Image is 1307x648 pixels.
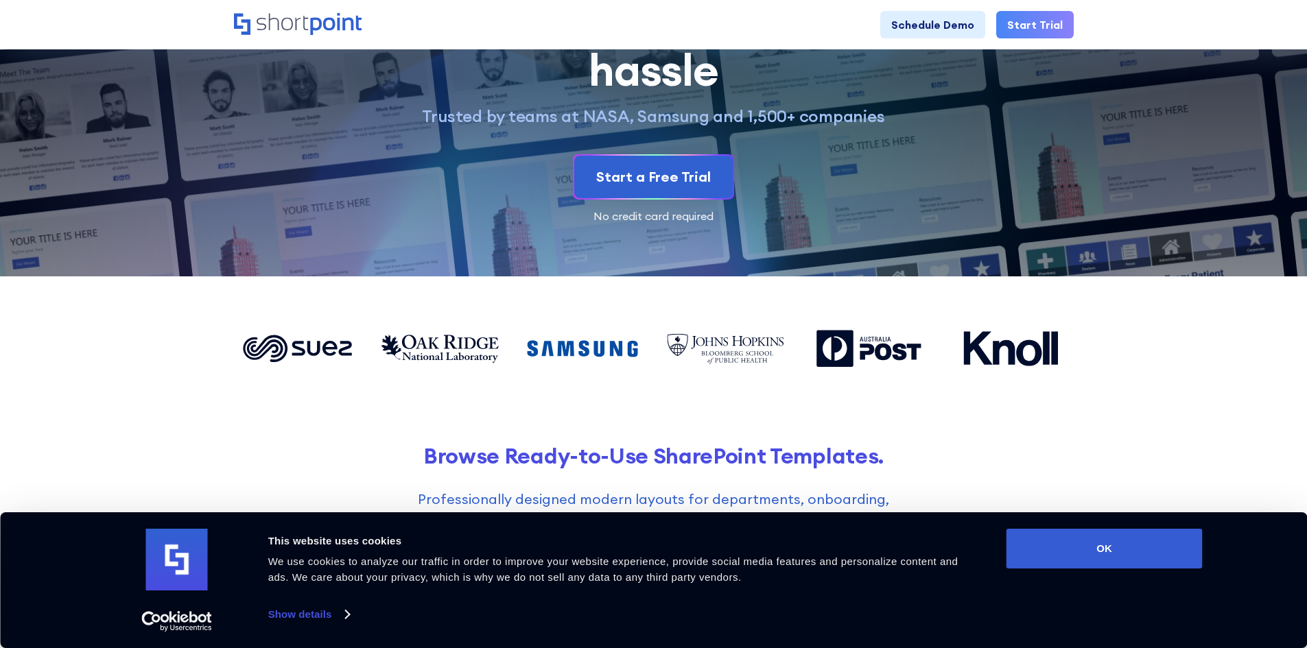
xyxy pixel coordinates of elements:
a: Usercentrics Cookiebot - opens in a new window [117,611,237,632]
iframe: Chat Widget [1060,489,1307,648]
a: Start a Free Trial [574,156,733,198]
p: Trusted by teams at NASA, Samsung and 1,500+ companies [333,106,975,127]
span: We use cookies to analyze our traffic in order to improve your website experience, provide social... [268,555,958,583]
img: logo [146,529,208,590]
a: Start Trial [996,11,1074,38]
div: No credit card required [234,211,1074,221]
div: Start a Free Trial [596,167,711,187]
h2: Browse Ready-to-Use SharePoint Templates. [234,443,1074,468]
button: OK [1006,529,1203,568]
a: Show details [268,604,349,625]
p: Professionally designed modern layouts for departments, onboarding, homepages, brand hubs, and more. [384,489,923,530]
div: This website uses cookies [268,533,976,549]
a: Schedule Demo [880,11,985,38]
a: Home [234,13,362,36]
